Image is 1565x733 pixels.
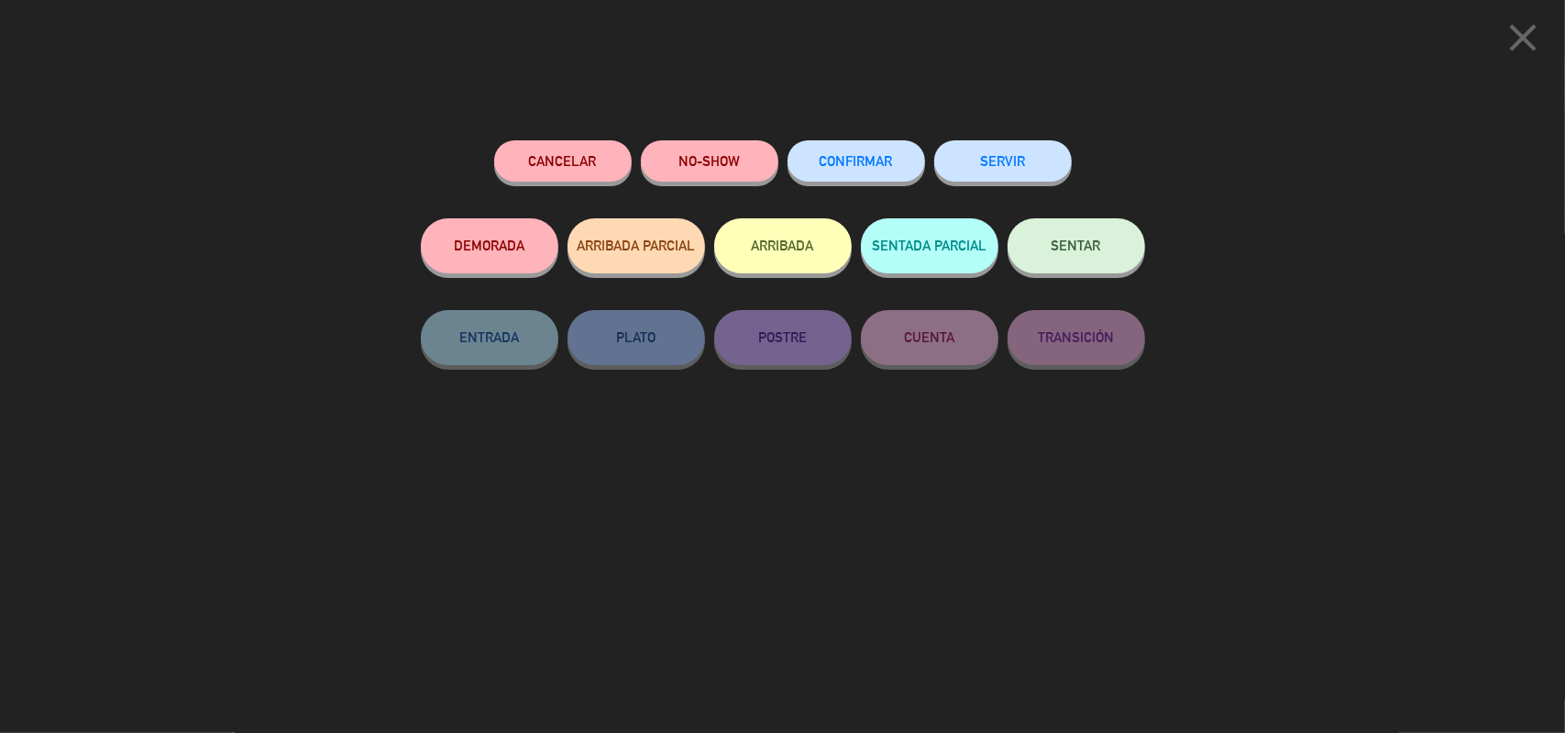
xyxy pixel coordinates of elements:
[714,310,852,365] button: POSTRE
[421,218,558,273] button: DEMORADA
[934,140,1072,182] button: SERVIR
[1052,238,1101,253] span: SENTAR
[1008,218,1145,273] button: SENTAR
[788,140,925,182] button: CONFIRMAR
[577,238,695,253] span: ARRIBADA PARCIAL
[820,153,893,169] span: CONFIRMAR
[861,218,998,273] button: SENTADA PARCIAL
[421,310,558,365] button: ENTRADA
[1008,310,1145,365] button: TRANSICIÓN
[1494,14,1551,68] button: close
[1500,15,1546,61] i: close
[568,218,705,273] button: ARRIBADA PARCIAL
[861,310,998,365] button: CUENTA
[568,310,705,365] button: PLATO
[641,140,778,182] button: NO-SHOW
[714,218,852,273] button: ARRIBADA
[494,140,632,182] button: Cancelar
